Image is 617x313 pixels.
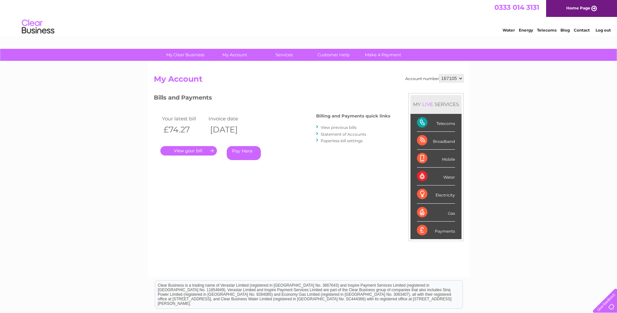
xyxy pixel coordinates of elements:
[154,93,390,104] h3: Bills and Payments
[158,49,212,61] a: My Clear Business
[574,28,590,33] a: Contact
[154,75,463,87] h2: My Account
[596,28,611,33] a: Log out
[421,101,435,107] div: LIVE
[321,132,366,137] a: Statement of Accounts
[227,146,261,160] a: Pay Here
[519,28,533,33] a: Energy
[160,114,207,123] td: Your latest bill
[405,75,463,82] div: Account number
[503,28,515,33] a: Water
[208,49,262,61] a: My Account
[417,132,455,150] div: Broadband
[160,123,207,136] th: £74.27
[321,125,356,130] a: View previous bills
[417,150,455,168] div: Mobile
[494,3,539,11] a: 0333 014 3131
[307,49,360,61] a: Customer Help
[537,28,557,33] a: Telecoms
[417,185,455,203] div: Electricity
[410,95,462,114] div: MY SERVICES
[560,28,570,33] a: Blog
[321,138,363,143] a: Paperless bill settings
[417,114,455,132] div: Telecoms
[316,114,390,118] h4: Billing and Payments quick links
[160,146,217,156] a: .
[207,123,254,136] th: [DATE]
[207,114,254,123] td: Invoice date
[356,49,410,61] a: Make A Payment
[417,222,455,239] div: Payments
[417,168,455,185] div: Water
[155,4,463,32] div: Clear Business is a trading name of Verastar Limited (registered in [GEOGRAPHIC_DATA] No. 3667643...
[257,49,311,61] a: Services
[417,204,455,222] div: Gas
[21,17,55,37] img: logo.png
